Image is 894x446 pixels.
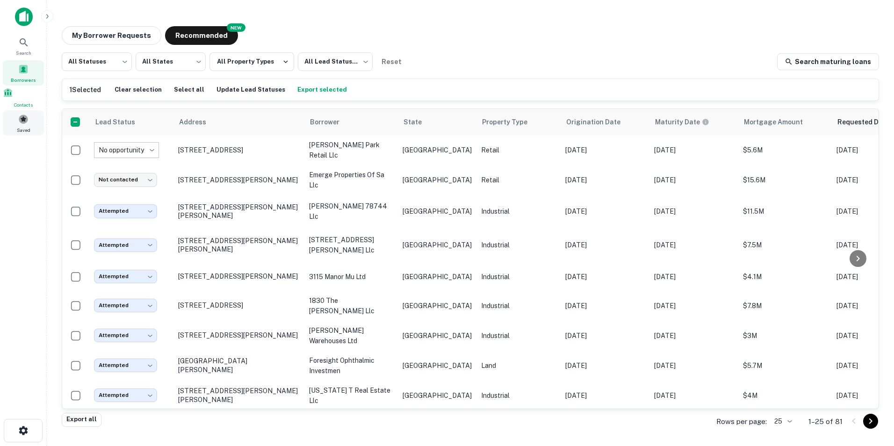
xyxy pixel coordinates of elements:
p: [DATE] [654,331,734,341]
p: [STREET_ADDRESS][PERSON_NAME] [178,331,300,339]
div: Maturity dates displayed may be estimated. Please contact the lender for the most accurate maturi... [655,117,709,127]
span: Search [16,49,31,57]
p: [DATE] [654,206,734,216]
span: Borrowers [11,76,36,84]
p: [STREET_ADDRESS][PERSON_NAME] [178,176,300,184]
th: Origination Date [561,109,649,135]
p: [DATE] [565,145,645,155]
p: [GEOGRAPHIC_DATA] [403,206,472,216]
a: Borrowers [3,60,44,86]
p: [PERSON_NAME] park retail llc [309,140,393,160]
span: Contacts [3,101,44,108]
span: Property Type [482,116,540,128]
button: All Property Types [209,52,294,71]
p: [STREET_ADDRESS] [178,301,300,309]
p: [US_STATE] t real estate llc [309,385,393,406]
p: foresight ophthalmic investmen [309,355,393,376]
p: Retail [481,145,556,155]
div: 25 [771,415,793,428]
span: State [404,116,434,128]
button: Select all [172,83,207,97]
p: [GEOGRAPHIC_DATA] [403,360,472,371]
button: Update Lead Statuses [214,83,288,97]
p: [DATE] [565,272,645,282]
th: State [398,109,476,135]
a: Contacts [3,87,44,108]
p: [DATE] [565,360,645,371]
p: [STREET_ADDRESS] [178,146,300,154]
div: Attempted [94,238,157,252]
button: Export selected [295,83,349,97]
p: $4M [743,390,827,401]
p: Retail [481,175,556,185]
div: Attempted [94,299,157,312]
p: 1–25 of 81 [808,416,843,427]
p: [DATE] [565,206,645,216]
span: Address [179,116,218,128]
p: [DATE] [654,175,734,185]
p: $7.5M [743,240,827,250]
p: [PERSON_NAME] warehouses ltd [309,325,393,346]
p: [DATE] [654,390,734,401]
h6: 1 Selected [70,85,101,95]
p: Industrial [481,240,556,250]
button: Clear selection [112,83,164,97]
span: Mortgage Amount [744,116,815,128]
span: Maturity dates displayed may be estimated. Please contact the lender for the most accurate maturi... [655,117,721,127]
p: Industrial [481,206,556,216]
p: Industrial [481,272,556,282]
a: Search maturing loans [777,53,879,70]
div: No opportunity [94,142,179,158]
div: Not contacted [94,173,157,187]
h6: Maturity Date [655,117,700,127]
p: [STREET_ADDRESS][PERSON_NAME] llc [309,235,393,255]
th: Borrower [304,109,398,135]
div: Attempted [94,270,157,283]
a: Search [3,33,44,58]
p: emerge properties of sa llc [309,170,393,190]
button: Recommended [165,26,238,45]
button: Go to next page [863,414,878,429]
div: Attempted [94,359,157,372]
p: [DATE] [565,240,645,250]
span: Saved [17,126,30,134]
p: [GEOGRAPHIC_DATA] [403,301,472,311]
p: [DATE] [654,301,734,311]
p: $5.7M [743,360,827,371]
p: Rows per page: [716,416,767,427]
div: All Lead Statuses [298,50,373,74]
p: [DATE] [565,301,645,311]
th: Maturity dates displayed may be estimated. Please contact the lender for the most accurate maturi... [649,109,738,135]
p: Land [481,360,556,371]
div: NEW [227,23,245,32]
p: Industrial [481,390,556,401]
p: $3M [743,331,827,341]
button: Export all [62,413,101,427]
a: Saved [3,110,44,136]
p: [DATE] [654,145,734,155]
p: [DATE] [565,390,645,401]
p: 3115 manor mu ltd [309,272,393,282]
button: My Borrower Requests [62,26,161,45]
p: $15.6M [743,175,827,185]
th: Property Type [476,109,561,135]
p: Industrial [481,331,556,341]
p: [GEOGRAPHIC_DATA] [403,175,472,185]
p: Industrial [481,301,556,311]
p: $11.5M [743,206,827,216]
p: 1830 the [PERSON_NAME] llc [309,295,393,316]
div: All States [136,50,206,74]
p: $4.1M [743,272,827,282]
p: [DATE] [565,175,645,185]
iframe: Chat Widget [847,371,894,416]
p: [PERSON_NAME] 78744 llc [309,201,393,222]
th: Address [173,109,304,135]
p: [GEOGRAPHIC_DATA] [403,240,472,250]
p: [DATE] [654,240,734,250]
th: Mortgage Amount [738,109,832,135]
th: Lead Status [89,109,173,135]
